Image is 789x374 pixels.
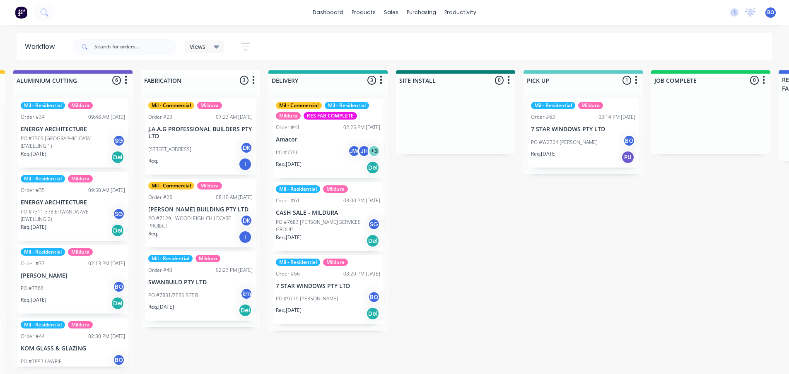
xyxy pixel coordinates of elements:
div: Mildura [323,259,348,266]
div: Mil - ResidentialMilduraOrder #4002:23 PM [DATE]SWANBUILD PTY LTDPO #7831/7535 SET BkmReq.[DATE]Del [145,252,256,321]
p: 7 STAR WINDOWS PTY LTD [276,283,380,290]
div: Mil - Commercial [148,102,194,109]
div: Mil - CommercialMilduraOrder #2307:23 AM [DATE]J.A.A.G PROFESSIONAL BUILDERS PTY LTD[STREET_ADDRE... [145,98,256,175]
div: Mil - Residential [21,102,65,109]
div: products [347,6,380,19]
div: Order #35 [21,187,45,194]
div: Mil - ResidentialMilduraOrder #3702:13 PM [DATE][PERSON_NAME]PO #7766BOReq.[DATE]Del [17,245,128,314]
p: Req. [DATE] [21,150,46,158]
p: SWANBUILD PTY LTD [148,279,253,286]
div: 02:30 PM [DATE] [88,333,125,340]
div: Del [366,161,379,174]
div: PU [621,151,635,164]
div: 03:00 PM [DATE] [343,197,380,204]
div: Mil - ResidentialMilduraOrder #6603:20 PM [DATE]7 STAR WINDOWS PTY LTDPO #9779 [PERSON_NAME]BOReq... [273,255,384,324]
p: ENERGY ARCHITECTURE [21,199,125,206]
div: 03:14 PM [DATE] [598,113,635,121]
div: Mil - Residential [148,255,193,262]
div: Mildura [68,248,93,256]
div: Mil - Residential [21,175,65,182]
p: PO #7857 LAWRIE [21,358,62,365]
div: Mil - Residential [276,185,320,193]
div: Mil - Commercial [148,182,194,189]
div: Mildura [197,102,222,109]
a: dashboard [309,6,347,19]
div: Order #44 [21,333,45,340]
div: Del [111,224,124,237]
div: Mildura [68,321,93,328]
div: Mil - Commercial [276,102,322,109]
div: SG [113,208,125,220]
p: Req. [148,157,158,165]
span: Views [190,42,205,51]
div: Order #41 [276,124,300,131]
div: Mildura [276,112,301,120]
div: 09:48 AM [DATE] [88,113,125,121]
div: Workflow [25,42,59,52]
p: PO #7311 378 ETIWANDA AVE (DWELLING 2) [21,208,113,223]
img: Factory [15,6,27,19]
p: PO #7683 [PERSON_NAME] SERVICES GROUP [276,218,368,233]
p: Req. [DATE] [21,296,46,304]
p: J.A.A.G PROFESSIONAL BUILDERS PTY LTD [148,126,253,140]
div: Del [111,151,124,164]
div: Mildura [578,102,603,109]
div: 02:25 PM [DATE] [343,124,380,131]
div: Mil - Residential [276,259,320,266]
div: productivity [440,6,480,19]
p: ENERGY ARCHITECTURE [21,126,125,133]
p: PO #7129 - WOODLEIGH CHILDCARE PROJECT [148,215,240,230]
div: sales [380,6,403,19]
p: Req. [148,230,158,237]
div: RES FAB COMPLETE [304,112,357,120]
div: Order #37 [21,260,45,267]
div: Order #61 [276,197,300,204]
div: 07:23 AM [DATE] [216,113,253,121]
p: PO #W2324 [PERSON_NAME] [531,139,598,146]
div: Order #63 [531,113,555,121]
div: Del [239,304,252,317]
div: Mil - ResidentialMilduraOrder #3509:50 AM [DATE]ENERGY ARCHITECTUREPO #7311 378 ETIWANDA AVE (DWE... [17,172,128,241]
div: 08:10 AM [DATE] [216,194,253,201]
p: PO #9779 [PERSON_NAME] [276,295,338,302]
p: Amacor [276,136,380,143]
div: Order #66 [276,270,300,278]
span: BO [767,9,774,16]
div: Mil - Residential [531,102,575,109]
div: I [239,230,252,244]
input: Search for orders... [94,38,176,55]
div: Mildura [195,255,220,262]
div: Mil - Residential [21,321,65,328]
p: 7 STAR WINDOWS PTY LTD [531,126,635,133]
div: Order #26 [148,194,172,201]
p: PO #7831/7535 SET B [148,292,198,299]
div: I [239,158,252,171]
div: JH [358,145,370,157]
p: PO #7796 [276,149,299,156]
div: km [240,288,253,300]
div: Mildura [197,182,222,189]
div: Order #40 [148,266,172,274]
div: Mil - CommercialMilduraOrder #2608:10 AM [DATE][PERSON_NAME] BUILDING PTY LTDPO #7129 - WOODLEIGH... [145,179,256,248]
div: purchasing [403,6,440,19]
div: Mildura [68,102,93,109]
p: PO #7309 [GEOGRAPHIC_DATA] (DWELLING 1) [21,135,113,150]
p: [STREET_ADDRESS] [148,146,191,153]
div: 03:20 PM [DATE] [343,270,380,278]
p: KOM GLASS & GLAZING [21,345,125,352]
div: BO [623,134,635,147]
p: Req. [DATE] [276,234,302,241]
div: JW [348,145,360,157]
div: Mil - ResidentialMilduraOrder #6303:14 PM [DATE]7 STAR WINDOWS PTY LTDPO #W2324 [PERSON_NAME]BORe... [528,98,639,168]
p: PO #7766 [21,285,43,292]
p: Req. [DATE] [21,223,46,231]
div: Mil - CommercialMil - ResidentialMilduraRES FAB COMPLETEOrder #4102:25 PM [DATE]AmacorPO #7796JWJ... [273,98,384,178]
div: SG [113,134,125,147]
p: Req. [DATE] [531,150,557,158]
div: Mildura [68,175,93,182]
p: Req. [DATE] [276,161,302,168]
div: SG [368,218,380,230]
div: Del [111,297,124,310]
div: Del [366,234,379,247]
p: Req. [DATE] [276,307,302,314]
